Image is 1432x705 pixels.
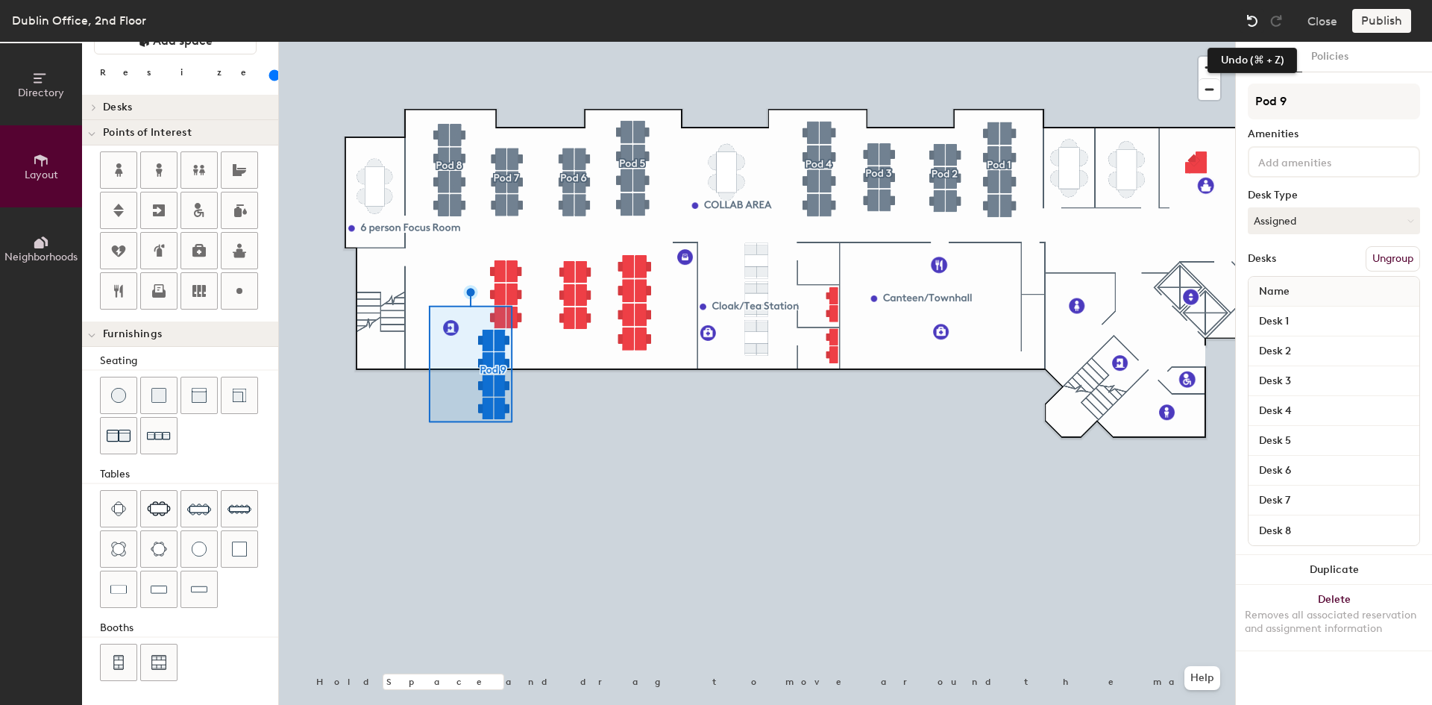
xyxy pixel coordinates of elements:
[1248,189,1420,201] div: Desk Type
[180,490,218,527] button: Eight seat table
[1248,253,1276,265] div: Desks
[147,501,171,516] img: Six seat table
[1252,311,1416,332] input: Unnamed desk
[1249,42,1302,72] button: Details
[4,251,78,263] span: Neighborhoods
[100,377,137,414] button: Stool
[1245,13,1260,28] img: Undo
[100,644,137,681] button: Four seat booth
[1236,585,1432,651] button: DeleteRemoves all associated reservation and assignment information
[140,377,178,414] button: Cushion
[100,571,137,608] button: Table (1x2)
[221,530,258,568] button: Table (1x1)
[1252,341,1416,362] input: Unnamed desk
[1252,490,1416,511] input: Unnamed desk
[1252,430,1416,451] input: Unnamed desk
[110,582,127,597] img: Table (1x2)
[1302,42,1357,72] button: Policies
[100,353,278,369] div: Seating
[111,542,126,557] img: Four seat round table
[18,87,64,99] span: Directory
[111,388,126,403] img: Stool
[151,542,167,557] img: Six seat round table
[151,655,166,670] img: Six seat booth
[1252,460,1416,481] input: Unnamed desk
[107,424,131,448] img: Couch (x2)
[100,620,278,636] div: Booths
[112,655,125,670] img: Four seat booth
[140,530,178,568] button: Six seat round table
[1252,401,1416,422] input: Unnamed desk
[1252,520,1416,541] input: Unnamed desk
[232,542,247,557] img: Table (1x1)
[1252,371,1416,392] input: Unnamed desk
[192,388,207,403] img: Couch (middle)
[1184,666,1220,690] button: Help
[1252,278,1297,305] span: Name
[180,571,218,608] button: Table (1x4)
[191,582,207,597] img: Table (1x4)
[100,417,137,454] button: Couch (x2)
[232,388,247,403] img: Couch (corner)
[1236,555,1432,585] button: Duplicate
[227,497,251,521] img: Ten seat table
[140,417,178,454] button: Couch (x3)
[103,127,192,139] span: Points of Interest
[140,644,178,681] button: Six seat booth
[1245,609,1423,636] div: Removes all associated reservation and assignment information
[140,571,178,608] button: Table (1x3)
[1248,128,1420,140] div: Amenities
[103,101,132,113] span: Desks
[221,377,258,414] button: Couch (corner)
[221,490,258,527] button: Ten seat table
[1248,207,1420,234] button: Assigned
[1366,246,1420,272] button: Ungroup
[187,497,211,521] img: Eight seat table
[1269,13,1284,28] img: Redo
[103,328,162,340] span: Furnishings
[192,542,207,557] img: Table (round)
[100,530,137,568] button: Four seat round table
[180,530,218,568] button: Table (round)
[111,501,126,516] img: Four seat table
[151,388,166,403] img: Cushion
[25,169,58,181] span: Layout
[147,424,171,448] img: Couch (x3)
[100,66,265,78] div: Resize
[151,582,167,597] img: Table (1x3)
[1255,152,1389,170] input: Add amenities
[1307,9,1337,33] button: Close
[140,490,178,527] button: Six seat table
[100,466,278,483] div: Tables
[100,490,137,527] button: Four seat table
[180,377,218,414] button: Couch (middle)
[12,11,146,30] div: Dublin Office, 2nd Floor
